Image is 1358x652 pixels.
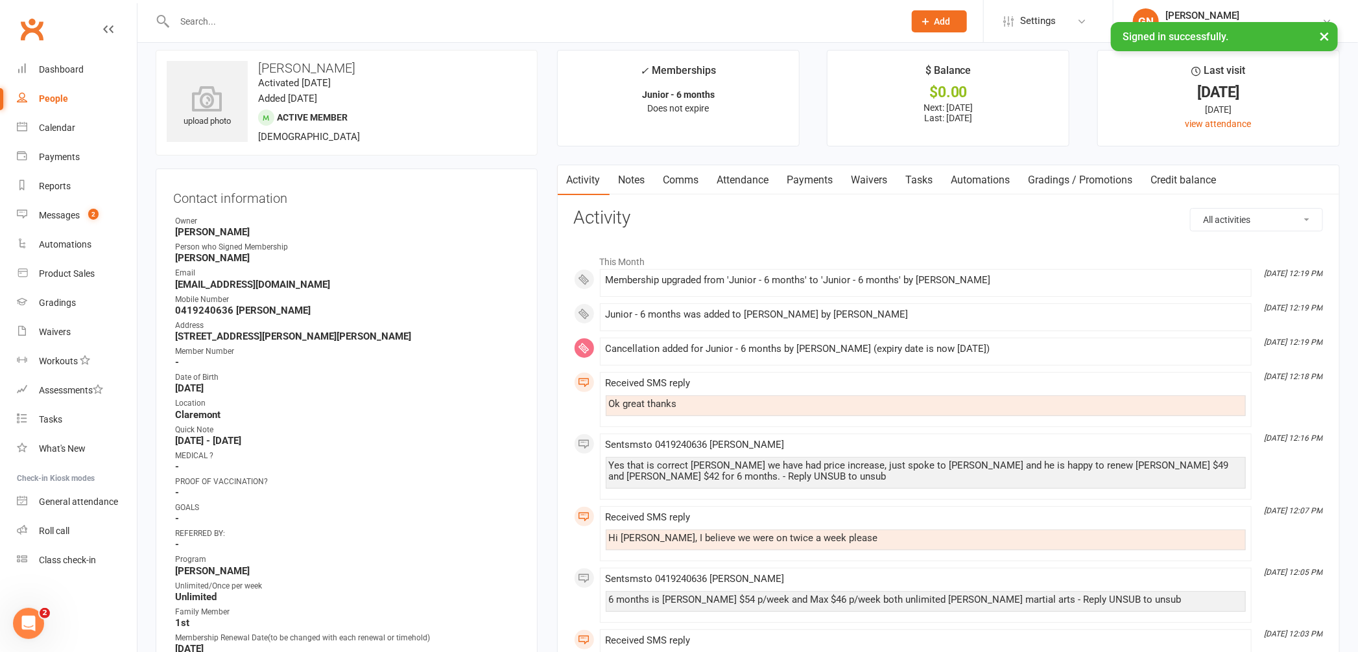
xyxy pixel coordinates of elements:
[1264,338,1322,347] i: [DATE] 12:19 PM
[175,476,520,488] div: PROOF OF VACCINATION?
[647,103,709,113] span: Does not expire
[39,443,86,454] div: What's New
[1110,102,1328,117] div: [DATE]
[1264,269,1322,278] i: [DATE] 12:19 PM
[606,378,1246,389] div: Received SMS reply
[778,165,842,195] a: Payments
[574,248,1323,269] li: This Month
[17,113,137,143] a: Calendar
[39,64,84,75] div: Dashboard
[175,632,520,644] div: Membership Renewal Date(to be changed with each renewal or timehold)
[16,13,48,45] a: Clubworx
[39,414,62,425] div: Tasks
[1020,6,1056,36] span: Settings
[175,215,520,227] div: Owner
[175,565,520,577] strong: [PERSON_NAME]
[258,131,360,143] span: [DEMOGRAPHIC_DATA]
[39,152,80,162] div: Payments
[17,84,137,113] a: People
[935,16,951,27] span: Add
[17,230,137,259] a: Automations
[39,93,68,104] div: People
[175,580,520,592] div: Unlimited/Once per week
[175,331,520,342] strong: [STREET_ADDRESS][PERSON_NAME][PERSON_NAME]
[175,382,520,394] strong: [DATE]
[609,399,1243,410] div: Ok great thanks
[39,268,95,279] div: Product Sales
[17,517,137,546] a: Roll call
[606,439,785,450] span: Sent sms to 0419240636 [PERSON_NAME]
[839,86,1057,99] div: $0.00
[640,65,649,77] i: ✓
[17,55,137,84] a: Dashboard
[175,528,520,540] div: REFERRED BY:
[1264,303,1322,312] i: [DATE] 12:19 PM
[39,181,71,191] div: Reports
[642,89,715,100] strong: Junior - 6 months
[17,546,137,575] a: Class kiosk mode
[1165,21,1322,33] div: ATI Martial Arts - [GEOGRAPHIC_DATA]
[1133,8,1159,34] div: GN
[1142,165,1226,195] a: Credit balance
[175,487,520,498] strong: -
[606,309,1246,320] div: Junior - 6 months was added to [PERSON_NAME] by [PERSON_NAME]
[171,12,895,30] input: Search...
[17,405,137,434] a: Tasks
[39,356,78,366] div: Workouts
[640,62,716,86] div: Memberships
[175,305,520,316] strong: 0419240636 [PERSON_NAME]
[558,165,610,195] a: Activity
[39,122,75,133] div: Calendar
[175,397,520,410] div: Location
[912,10,967,32] button: Add
[654,165,708,195] a: Comms
[839,102,1057,123] p: Next: [DATE] Last: [DATE]
[175,294,520,306] div: Mobile Number
[925,62,971,86] div: $ Balance
[17,487,137,517] a: General attendance kiosk mode
[1123,30,1228,43] span: Signed in successfully.
[258,77,331,89] time: Activated [DATE]
[1313,22,1336,50] button: ×
[17,201,137,230] a: Messages 2
[17,172,137,201] a: Reports
[175,617,520,629] strong: 1st
[942,165,1019,195] a: Automations
[17,376,137,405] a: Assessments
[606,635,1246,646] div: Received SMS reply
[609,594,1243,605] div: 6 months is [PERSON_NAME] $54 p/week and Max $46 p/week both unlimited [PERSON_NAME] martial arts...
[17,288,137,318] a: Gradings
[175,450,520,462] div: MEDICAL ?
[897,165,942,195] a: Tasks
[17,143,137,172] a: Payments
[39,210,80,220] div: Messages
[842,165,897,195] a: Waivers
[609,460,1243,482] div: Yes that is correct [PERSON_NAME] we have had price increase, just spoke to [PERSON_NAME] and he ...
[88,209,99,220] span: 2
[167,86,248,128] div: upload photo
[17,347,137,376] a: Workouts
[1185,119,1252,129] a: view attendance
[175,553,520,566] div: Program
[175,252,520,264] strong: [PERSON_NAME]
[17,434,137,463] a: What's New
[175,435,520,447] strong: [DATE] - [DATE]
[39,385,103,395] div: Assessments
[39,327,71,337] div: Waivers
[40,608,50,618] span: 2
[606,275,1246,286] div: Membership upgraded from 'Junior - 6 months' to 'Junior - 6 months' by [PERSON_NAME]
[175,461,520,472] strong: -
[1264,372,1322,381] i: [DATE] 12:18 PM
[1264,434,1322,443] i: [DATE] 12:16 PM
[39,239,91,250] div: Automations
[1264,506,1322,515] i: [DATE] 12:07 PM
[277,112,348,122] span: Active member
[175,591,520,603] strong: Unlimited
[175,502,520,514] div: GOALS
[39,555,96,565] div: Class check-in
[1264,568,1322,577] i: [DATE] 12:05 PM
[167,61,527,75] h3: [PERSON_NAME]
[708,165,778,195] a: Attendance
[175,320,520,332] div: Address
[175,539,520,550] strong: -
